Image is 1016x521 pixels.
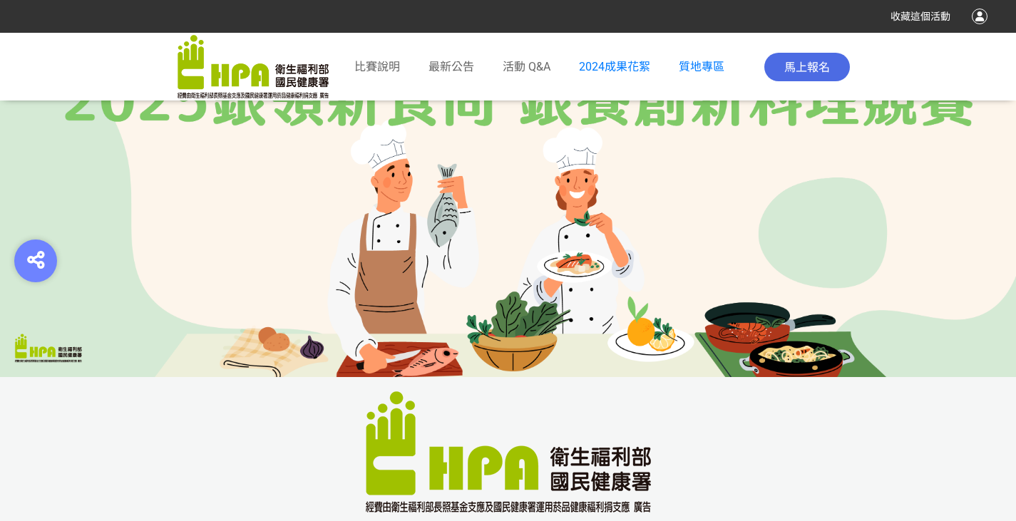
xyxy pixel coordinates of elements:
[429,58,474,76] a: 最新公告
[354,58,400,76] a: 比賽說明
[784,61,830,74] span: 馬上報名
[679,60,724,73] a: 質地專區
[178,35,329,99] img: 「2025銀領新食尚 銀養創新料理」競賽
[354,60,400,73] span: 比賽說明
[503,60,550,73] span: 活動 Q&A
[503,58,550,76] a: 活動 Q&A
[579,60,650,73] a: 2024成果花絮
[429,60,474,73] span: 最新公告
[891,11,950,22] span: 收藏這個活動
[764,53,850,81] button: 馬上報名
[366,391,651,512] img: 「2025銀領新食尚 銀養創新料理」競賽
